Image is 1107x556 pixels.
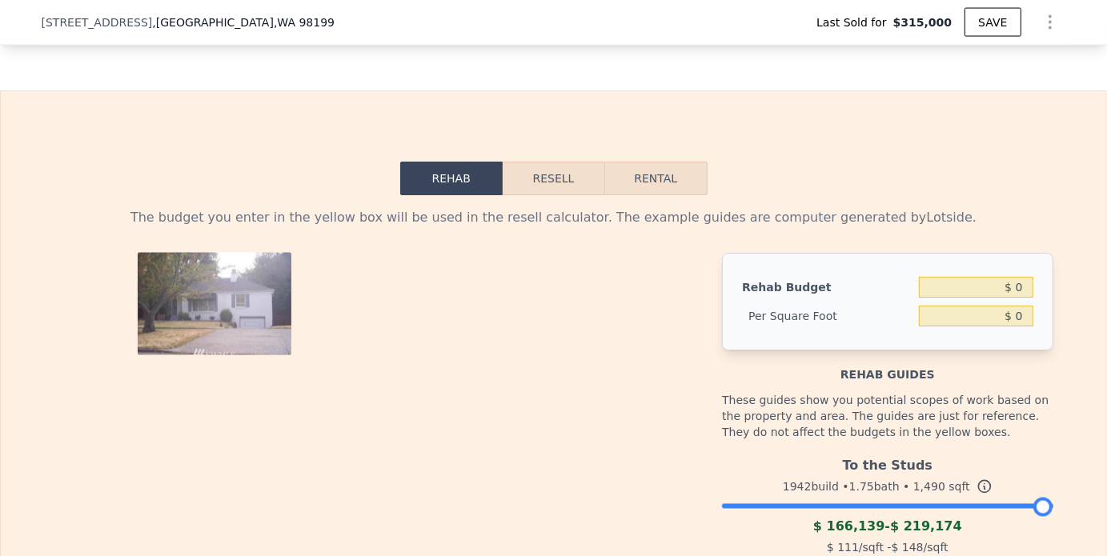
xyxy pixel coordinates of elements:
[1034,6,1066,38] button: Show Options
[893,14,953,30] span: $315,000
[152,14,335,30] span: , [GEOGRAPHIC_DATA]
[892,541,924,554] span: $ 148
[890,518,962,534] span: $ 219,174
[742,302,912,330] div: Per Square Foot
[913,480,945,493] span: 1,490
[400,162,503,195] button: Rehab
[722,475,1053,498] div: 1942 build • 1.75 bath • sqft
[742,273,912,302] div: Rehab Budget
[503,162,604,195] button: Resell
[813,518,885,534] span: $ 166,139
[42,14,153,30] span: [STREET_ADDRESS]
[965,8,1021,37] button: SAVE
[274,16,335,29] span: , WA 98199
[722,350,1053,382] div: Rehab guides
[827,541,859,554] span: $ 111
[722,450,1053,475] div: To the Studs
[138,253,291,368] img: Property Photo 1
[722,382,1053,450] div: These guides show you potential scopes of work based on the property and area. The guides are jus...
[722,517,1053,536] div: -
[816,14,893,30] span: Last Sold for
[604,162,707,195] button: Rental
[54,208,1053,227] div: The budget you enter in the yellow box will be used in the resell calculator. The example guides ...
